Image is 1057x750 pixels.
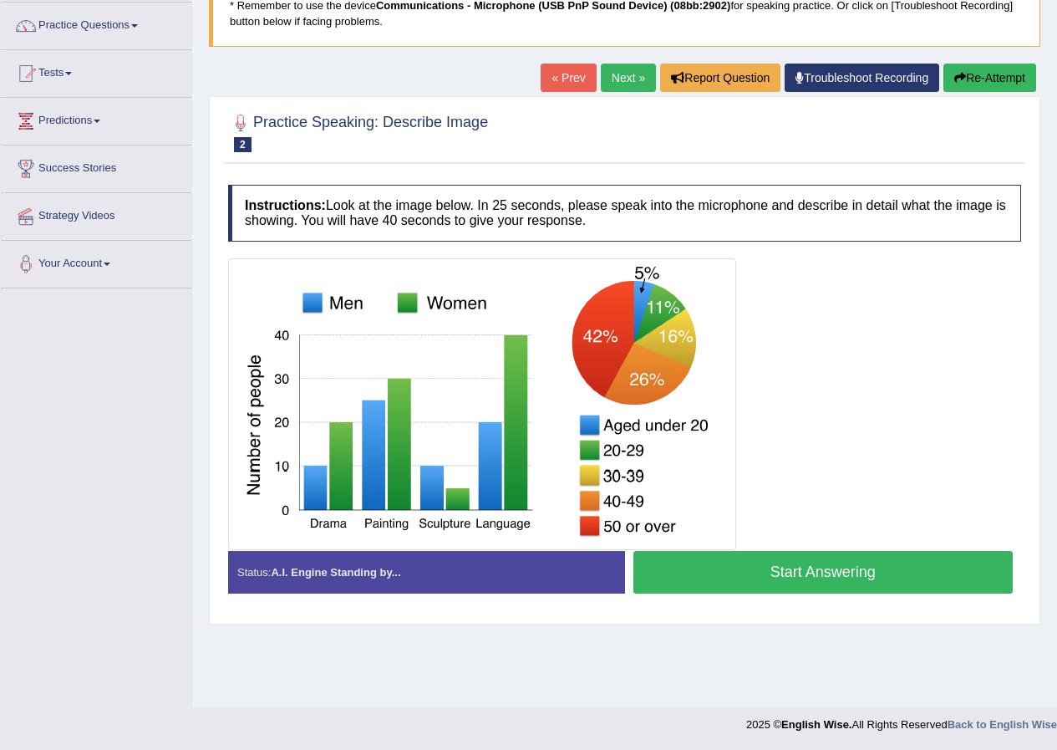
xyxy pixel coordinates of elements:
span: 2 [234,137,252,152]
a: Back to English Wise [948,718,1057,731]
div: Status: [228,551,625,594]
h4: Look at the image below. In 25 seconds, please speak into the microphone and describe in detail w... [228,185,1021,241]
a: Tests [1,50,191,92]
button: Report Question [660,64,780,92]
a: Practice Questions [1,3,191,44]
a: Success Stories [1,145,191,187]
strong: A.I. Engine Standing by... [271,566,400,579]
a: Predictions [1,98,191,140]
a: Strategy Videos [1,193,191,235]
strong: English Wise. [781,718,851,731]
button: Start Answering [633,551,1014,594]
div: 2025 © All Rights Reserved [746,708,1057,732]
a: Your Account [1,241,191,283]
h2: Practice Speaking: Describe Image [228,110,488,152]
a: « Prev [541,64,596,92]
b: Instructions: [245,198,326,212]
button: Re-Attempt [943,64,1036,92]
a: Next » [601,64,656,92]
a: Troubleshoot Recording [785,64,939,92]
